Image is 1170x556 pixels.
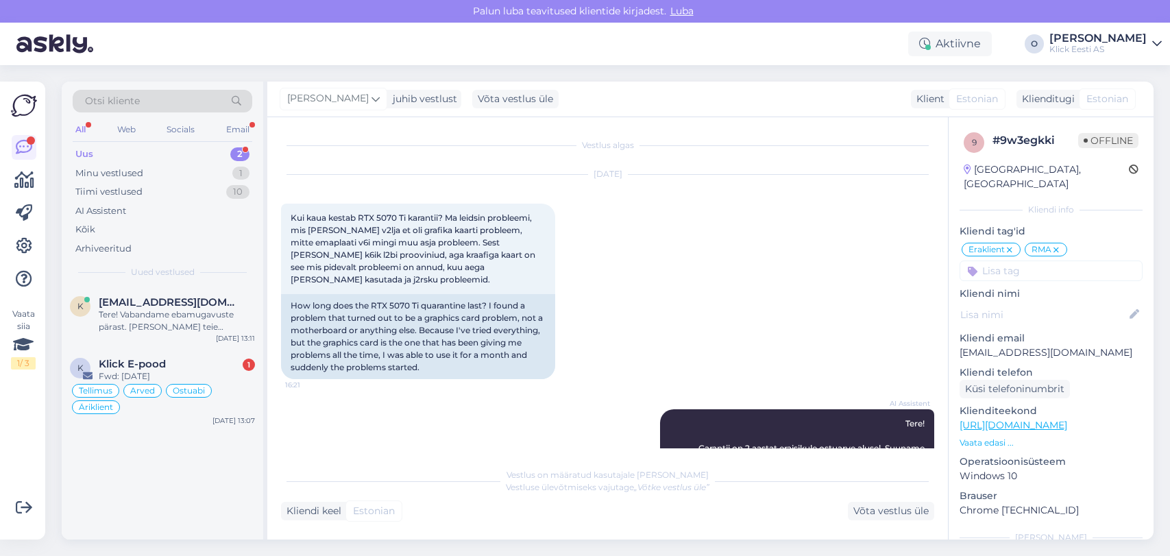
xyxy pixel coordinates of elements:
span: Estonian [353,504,395,518]
div: Võta vestlus üle [472,90,559,108]
div: Klient [911,92,944,106]
div: Klienditugi [1016,92,1075,106]
span: Otsi kliente [85,94,140,108]
input: Lisa tag [960,261,1143,281]
div: How long does the RTX 5070 Ti quarantine last? I found a problem that turned out to be a graphics... [281,294,555,379]
div: [DATE] 13:07 [212,415,255,426]
p: Kliendi tag'id [960,224,1143,239]
span: Vestluse ülevõtmiseks vajutage [506,482,709,492]
span: K [77,363,84,373]
p: Brauser [960,489,1143,503]
div: Tiimi vestlused [75,185,143,199]
div: Klick Eesti AS [1049,44,1147,55]
div: 1 / 3 [11,357,36,370]
div: All [73,121,88,138]
span: Uued vestlused [131,266,195,278]
span: AI Assistent [879,398,930,409]
div: Aktiivne [908,32,992,56]
p: Kliendi telefon [960,365,1143,380]
div: [DATE] [281,168,934,180]
div: Minu vestlused [75,167,143,180]
span: Klick E-pood [99,358,166,370]
div: # 9w3egkki [992,132,1078,149]
span: Äriklient [79,403,113,411]
span: [PERSON_NAME] [287,91,369,106]
div: Kliendi keel [281,504,341,518]
p: Kliendi nimi [960,287,1143,301]
p: Vaata edasi ... [960,437,1143,449]
span: Tere! Garantii on 2 aastat eraisikule ostuarve alusel. Suuname vestluse spetsialistile. Saatke [P... [694,418,927,478]
p: Operatsioonisüsteem [960,455,1143,469]
span: Estonian [956,92,998,106]
i: „Võtke vestlus üle” [634,482,709,492]
span: k [77,301,84,311]
div: Arhiveeritud [75,242,132,256]
div: Email [223,121,252,138]
a: [URL][DOMAIN_NAME] [960,419,1067,431]
span: Kui kaua kestab RTX 5070 Ti karantii? Ma leidsin probleemi, mis [PERSON_NAME] v2lja et oli grafik... [291,213,537,285]
span: Estonian [1086,92,1128,106]
p: Chrome [TECHNICAL_ID] [960,503,1143,518]
div: 1 [243,359,255,371]
div: 2 [230,147,249,161]
span: 16:21 [285,380,337,390]
div: juhib vestlust [387,92,457,106]
span: Vestlus on määratud kasutajale [PERSON_NAME] [507,470,709,480]
input: Lisa nimi [960,307,1127,322]
a: [PERSON_NAME]Klick Eesti AS [1049,33,1162,55]
div: [PERSON_NAME] [960,531,1143,544]
div: Tere! Vabandame ebamugavuste pärast. [PERSON_NAME] teie tellimuse numbri kätte saanud ja suuname ... [99,309,255,333]
span: Eraklient [968,245,1005,254]
div: [DATE] 13:11 [216,333,255,343]
span: Ostuabi [173,387,205,395]
div: Kliendi info [960,204,1143,216]
div: 1 [232,167,249,180]
div: 10 [226,185,249,199]
div: O [1025,34,1044,53]
div: Socials [164,121,197,138]
p: [EMAIL_ADDRESS][DOMAIN_NAME] [960,346,1143,360]
span: Arved [130,387,155,395]
div: Uus [75,147,93,161]
p: Windows 10 [960,469,1143,483]
div: Vaata siia [11,308,36,370]
div: Fwd: [DATE] [99,370,255,383]
span: RMA [1032,245,1051,254]
p: Klienditeekond [960,404,1143,418]
div: Kõik [75,223,95,237]
div: Küsi telefoninumbrit [960,380,1070,398]
span: 9 [972,137,977,147]
div: Vestlus algas [281,139,934,152]
span: Luba [666,5,698,17]
div: Web [114,121,138,138]
div: AI Assistent [75,204,126,218]
p: Kliendi email [960,331,1143,346]
img: Askly Logo [11,93,37,119]
div: [PERSON_NAME] [1049,33,1147,44]
span: Offline [1078,133,1138,148]
div: [GEOGRAPHIC_DATA], [GEOGRAPHIC_DATA] [964,162,1129,191]
span: ktobreluts3@gmail.com [99,296,241,309]
div: Võta vestlus üle [848,502,934,520]
span: Tellimus [79,387,112,395]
